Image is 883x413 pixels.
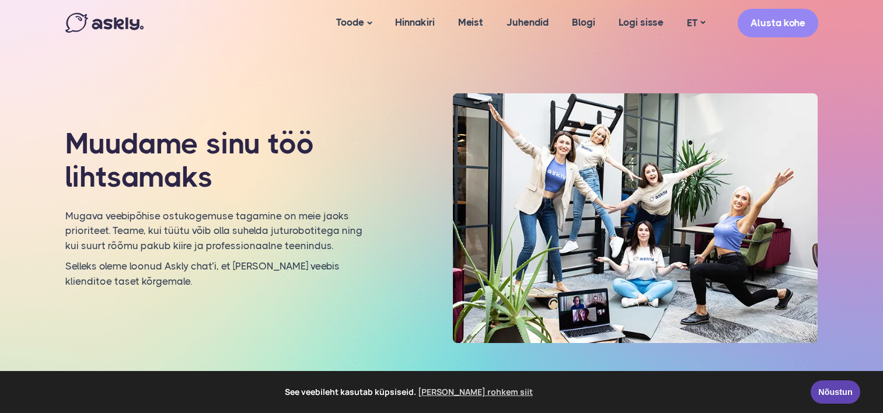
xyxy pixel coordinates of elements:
img: Askly [65,13,144,33]
a: learn more about cookies [416,383,535,401]
span: See veebileht kasutab küpsiseid. [17,383,802,401]
h1: Muudame sinu töö lihtsamaks [65,127,365,194]
a: ET [675,15,717,32]
p: Selleks oleme loonud Askly chat’i, et [PERSON_NAME] veebis klienditoe taset kõrgemale. [65,259,365,289]
a: Alusta kohe [738,9,818,37]
p: Mugava veebipõhise ostukogemuse tagamine on meie jaoks prioriteet. Teame, kui tüütu võib olla suh... [65,209,365,254]
a: Nõustun [811,380,860,404]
